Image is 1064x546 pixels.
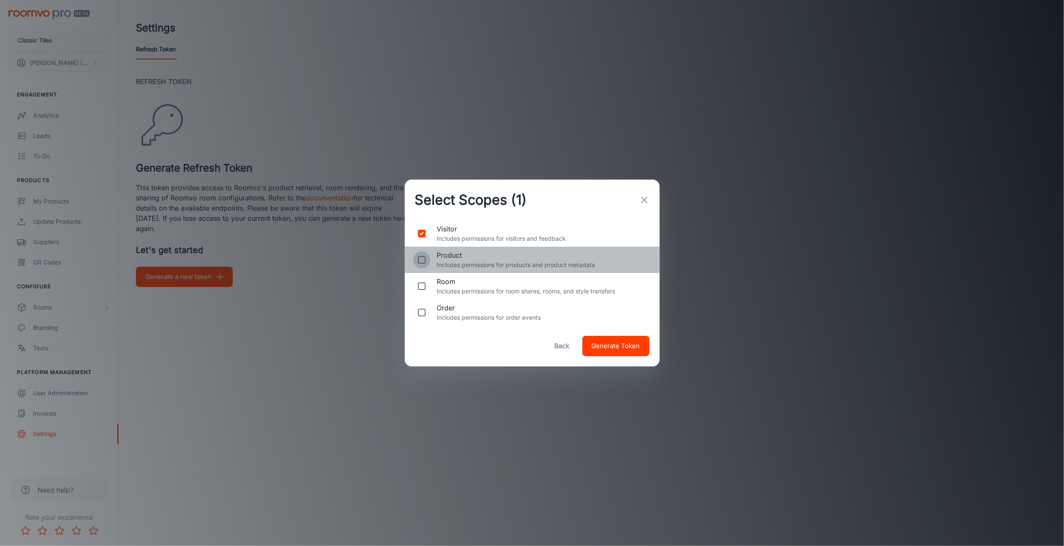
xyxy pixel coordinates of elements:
p: Includes permissions for products and product metadata [437,260,646,270]
div: orderIncludes permissions for order events [405,299,660,326]
button: Generate Token [582,336,649,356]
span: visitor [437,224,646,234]
h2: Select Scopes (1) [405,180,537,220]
p: Includes permissions for room shares, rooms, and style transfers [437,287,646,296]
span: order [437,303,646,313]
button: Back [548,336,576,356]
p: Includes permissions for order events [437,313,646,322]
div: productIncludes permissions for products and product metadata [405,247,660,273]
p: Includes permissions for visitors and feedback [437,234,646,243]
span: product [437,250,646,260]
span: room [437,276,646,287]
span: Generate Token [592,341,640,352]
div: visitorIncludes permissions for visitors and feedback [405,220,660,247]
div: roomIncludes permissions for room shares, rooms, and style transfers [405,273,660,299]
